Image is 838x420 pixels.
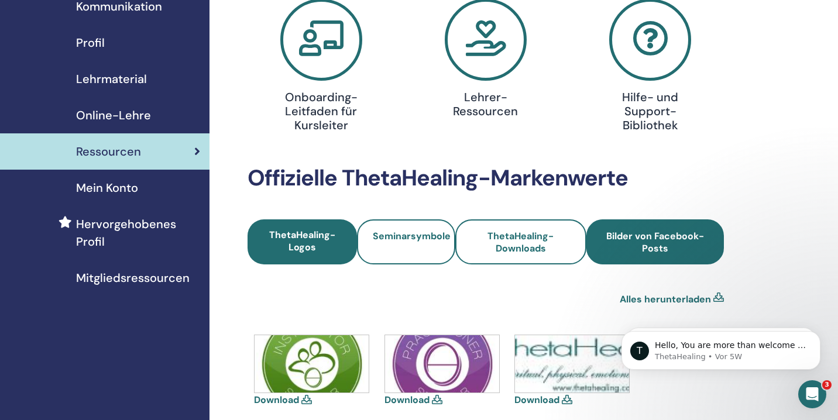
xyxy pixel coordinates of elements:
span: Hervorgehobenes Profil [76,215,200,250]
img: thetahealing-logo-a-copy.jpg [515,335,629,393]
a: Seminarsymbole [357,219,455,264]
a: Download [514,394,559,406]
span: Mitgliedsressourcen [76,269,190,287]
span: Bilder von Facebook-Posts [602,230,708,254]
img: icons-instructor.jpg [255,335,369,393]
span: ThetaHealing-Logos [269,229,335,253]
span: Mein Konto [76,179,138,197]
span: Seminarsymbole [373,230,451,242]
span: Lehrmaterial [76,70,147,88]
iframe: Intercom notifications Nachricht [604,307,838,388]
span: ThetaHealing-Downloads [487,230,554,254]
img: icons-practitioner.jpg [385,335,499,393]
a: Bilder von Facebook-Posts [586,219,724,264]
a: Download [254,394,299,406]
iframe: Intercom live chat [798,380,826,408]
span: Online-Lehre [76,106,151,124]
a: Download [384,394,430,406]
span: Ressourcen [76,143,141,160]
a: ThetaHealing-Logos [248,219,357,264]
h4: Lehrer-Ressourcen [433,90,538,118]
h4: Onboarding-Leitfaden für Kursleiter [269,90,374,132]
h4: Hilfe- und Support-Bibliothek [597,90,703,132]
h2: Offizielle ThetaHealing-Markenwerte [248,165,724,192]
a: ThetaHealing-Downloads [455,219,586,264]
span: 3 [822,380,832,390]
a: Alles herunterladen [620,292,711,307]
span: Profil [76,34,105,51]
